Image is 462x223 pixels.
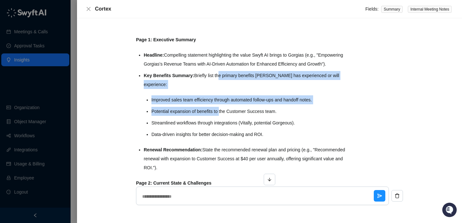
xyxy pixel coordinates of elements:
strong: Renewal Recommendation: [144,147,202,152]
strong: Page 1: Executive Summary [136,37,196,42]
a: 📶Status [26,87,52,99]
button: Start new chat [109,60,117,68]
div: 📶 [29,90,34,95]
li: Compelling statement highlighting the value Swyft AI brings to Gorgias (e.g., "Empowering Gorgias... [144,51,350,68]
span: Internal Meeting Notes [408,6,452,13]
span: Pylon [64,105,78,110]
img: 5124521997842_fc6d7dfcefe973c2e489_88.png [6,58,18,69]
img: Swyft AI [6,6,19,19]
div: Start new chat [22,58,105,64]
span: Docs [13,90,24,96]
strong: Key Benefits Summary: [144,73,194,78]
li: Potential expansion of benefits to the Customer Success team. [151,107,350,116]
p: Welcome 👋 [6,26,117,36]
li: Improved sales team efficiency through automated follow-ups and handoff notes. [151,95,350,104]
span: Summary [381,6,403,13]
div: 📚 [6,90,12,95]
a: Powered byPylon [45,105,78,110]
button: Close [85,5,92,13]
span: Status [35,90,49,96]
li: State the recommended renewal plan and pricing (e.g., "Recommended renewal with expansion to Cust... [144,145,350,172]
strong: Headline: [144,52,164,58]
div: We're available if you need us! [22,64,81,69]
h2: How can we help? [6,36,117,46]
iframe: Open customer support [441,202,459,219]
span: close [86,6,91,12]
li: Briefly list the primary benefits [PERSON_NAME] has experienced or will experience: [144,71,350,139]
span: Fields: [365,6,379,12]
div: Cortex [95,5,365,13]
strong: Page 2: Current State & Challenges [136,180,211,186]
li: Data-driven insights for better decision-making and ROI. [151,130,350,139]
a: 📚Docs [4,87,26,99]
li: Streamlined workflows through integrations (Vitally, potential Gorgeous). [151,118,350,127]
